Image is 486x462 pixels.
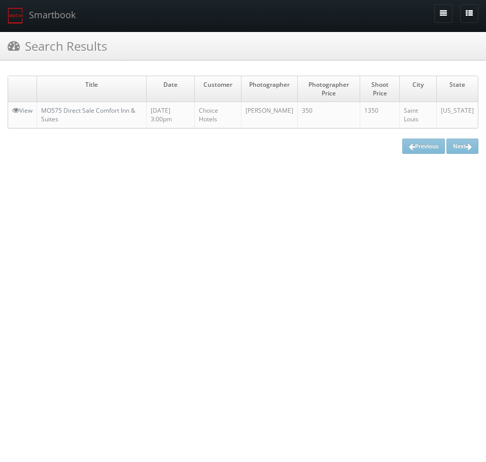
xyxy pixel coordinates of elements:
[8,8,24,24] img: smartbook-logo.png
[241,102,297,128] td: [PERSON_NAME]
[360,102,400,128] td: 1350
[195,102,241,128] td: Choice Hotels
[297,76,360,102] td: Photographer Price
[360,76,400,102] td: Shoot Price
[400,76,437,102] td: City
[241,76,297,102] td: Photographer
[147,76,195,102] td: Date
[8,37,107,55] h3: Search Results
[195,76,241,102] td: Customer
[41,106,135,123] a: MO575 Direct Sale Comfort Inn & Suites
[37,76,147,102] td: Title
[436,102,478,128] td: [US_STATE]
[12,106,32,115] a: View
[436,76,478,102] td: State
[147,102,195,128] td: [DATE] 3:00pm
[297,102,360,128] td: 350
[400,102,437,128] td: Saint Louis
